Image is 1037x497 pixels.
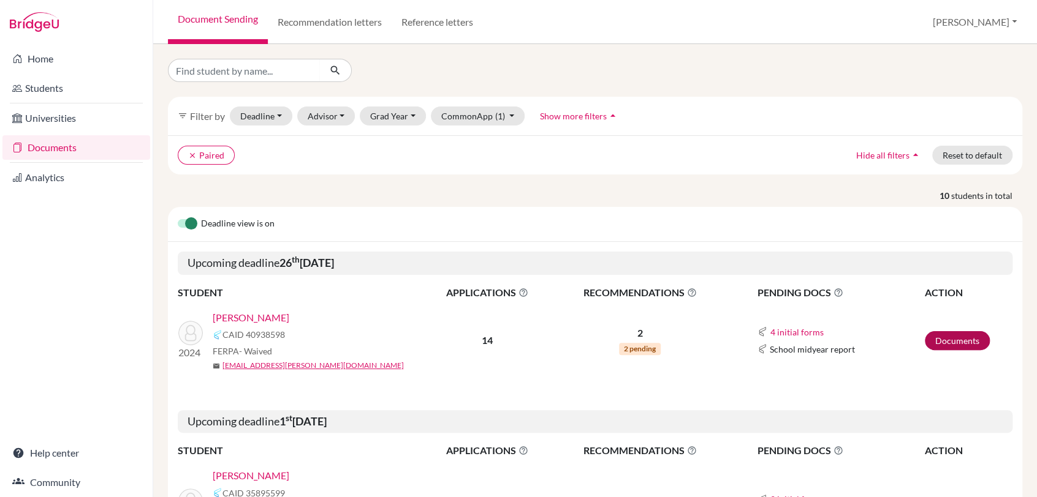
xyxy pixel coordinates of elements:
button: CommonApp(1) [431,106,525,125]
img: Common App logo [758,344,767,354]
span: (1) [495,111,505,121]
button: [PERSON_NAME] [927,10,1022,34]
h5: Upcoming deadline [178,252,1012,275]
button: 4 initial forms [770,325,824,339]
i: arrow_drop_up [607,110,619,122]
span: mail [213,362,220,370]
strong: 10 [940,189,951,202]
p: 2 [552,326,727,340]
span: FERPA [213,345,272,357]
span: APPLICATIONS [424,285,551,300]
a: Community [2,470,150,495]
a: Universities [2,106,150,130]
span: APPLICATIONS [424,443,551,458]
input: Find student by name... [168,59,320,82]
th: STUDENT [178,443,423,458]
span: School midyear report [770,343,855,356]
img: Common App logo [213,330,222,340]
h5: Upcoming deadline [178,410,1012,433]
th: ACTION [924,443,1012,458]
button: Hide all filtersarrow_drop_up [846,146,932,165]
a: Students [2,76,150,100]
span: 2 pending [619,343,661,355]
a: [EMAIL_ADDRESS][PERSON_NAME][DOMAIN_NAME] [222,360,404,371]
span: CAID 40938598 [222,328,285,341]
span: - Waived [239,346,272,356]
a: Home [2,47,150,71]
span: Hide all filters [856,150,910,160]
span: PENDING DOCS [758,443,924,458]
img: Chacko, Amit Kochackan [178,321,203,345]
span: Deadline view is on [201,217,275,231]
span: Filter by [190,110,225,122]
b: 14 [482,334,493,346]
button: Grad Year [360,106,426,125]
i: clear [188,151,197,160]
span: PENDING DOCS [758,285,924,300]
a: Help center [2,441,150,465]
button: Advisor [297,106,355,125]
img: Bridge-U [10,12,59,32]
span: Show more filters [540,111,607,121]
button: Deadline [230,106,292,125]
th: ACTION [924,285,1012,301]
i: arrow_drop_up [910,149,922,161]
b: 1 [DATE] [279,414,327,428]
a: [PERSON_NAME] [213,310,289,325]
a: Analytics [2,165,150,190]
a: Documents [2,135,150,160]
sup: st [286,413,292,423]
button: clearPaired [178,146,235,165]
i: filter_list [178,111,188,121]
span: students in total [951,189,1022,202]
span: RECOMMENDATIONS [552,285,727,300]
button: Show more filtersarrow_drop_up [530,106,629,125]
b: 26 [DATE] [279,256,334,269]
button: Reset to default [932,146,1012,165]
a: [PERSON_NAME] [213,468,289,483]
th: STUDENT [178,285,423,301]
img: Common App logo [758,327,767,337]
sup: th [292,255,300,264]
a: Documents [925,331,990,350]
p: 2024 [178,345,203,360]
span: RECOMMENDATIONS [552,443,727,458]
